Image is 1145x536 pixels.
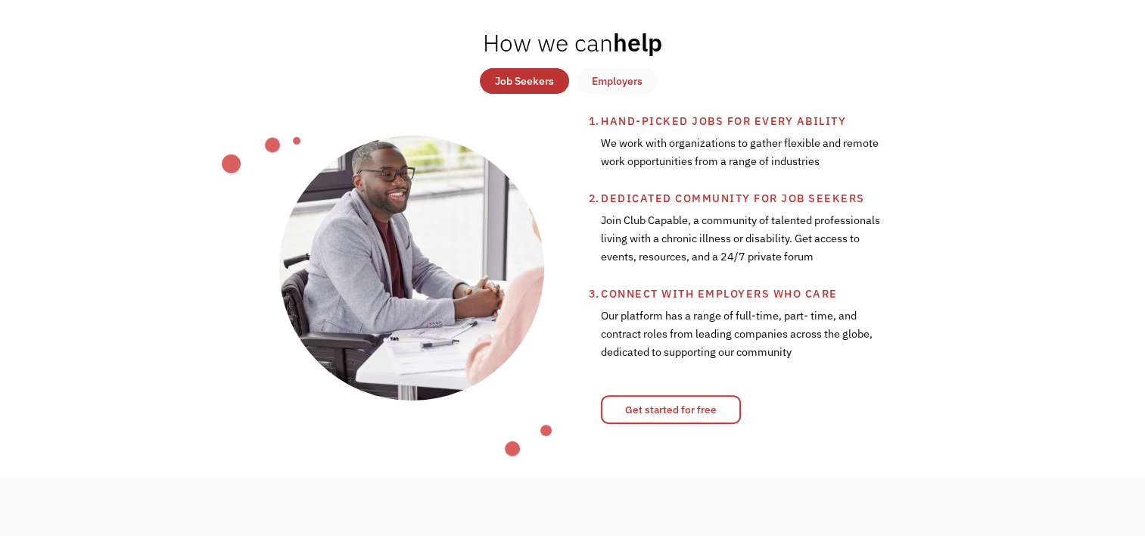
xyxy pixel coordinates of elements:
[483,27,662,58] h2: help
[601,303,880,380] div: Our platform has a range of full-time, part- time, and contract roles from leading companies acro...
[601,189,1000,207] div: Dedicated community for job seekers
[495,72,554,90] div: Job Seekers
[483,26,613,58] span: How we can
[601,112,1000,130] div: Hand-picked jobs for every ability
[601,395,741,424] a: Get started for free
[601,207,880,285] div: Join Club Capable, a community of talented professionals living with a chronic illness or disabil...
[601,130,880,189] div: We work with organizations to gather flexible and remote work opportunities from a range of indus...
[592,72,643,90] div: Employers
[601,285,1000,303] div: Connect with employers who care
